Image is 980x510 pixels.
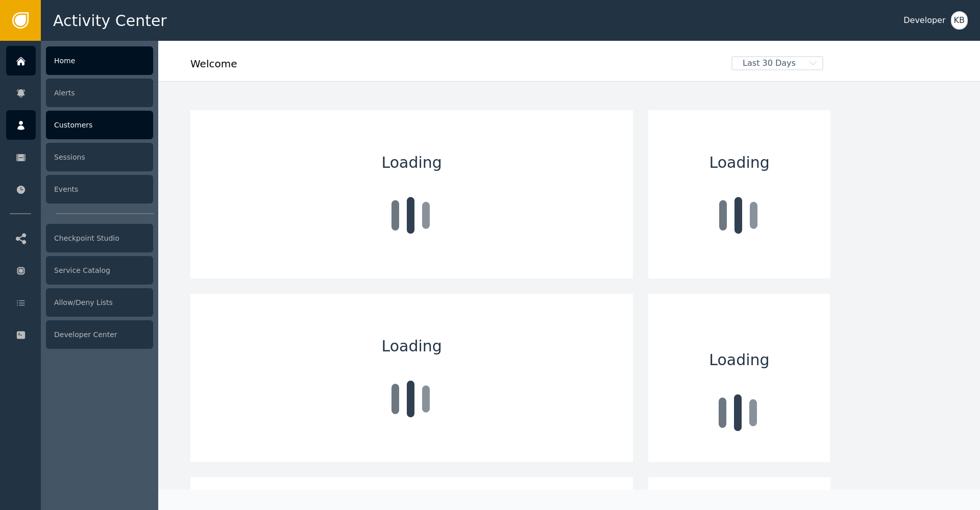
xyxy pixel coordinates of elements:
[46,320,153,349] div: Developer Center
[6,142,153,172] a: Sessions
[46,256,153,285] div: Service Catalog
[6,288,153,317] a: Allow/Deny Lists
[6,174,153,204] a: Events
[6,110,153,140] a: Customers
[46,143,153,171] div: Sessions
[6,223,153,253] a: Checkpoint Studio
[732,57,806,69] span: Last 30 Days
[190,56,724,79] div: Welcome
[382,151,442,174] span: Loading
[6,320,153,349] a: Developer Center
[951,11,968,30] button: KB
[709,151,770,174] span: Loading
[46,175,153,203] div: Events
[903,14,945,27] div: Developer
[46,288,153,317] div: Allow/Deny Lists
[46,46,153,75] div: Home
[709,348,769,371] span: Loading
[382,335,442,358] span: Loading
[6,256,153,285] a: Service Catalog
[724,56,830,70] button: Last 30 Days
[6,46,153,75] a: Home
[46,224,153,252] div: Checkpoint Studio
[53,9,167,32] span: Activity Center
[6,78,153,108] a: Alerts
[46,111,153,139] div: Customers
[46,79,153,107] div: Alerts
